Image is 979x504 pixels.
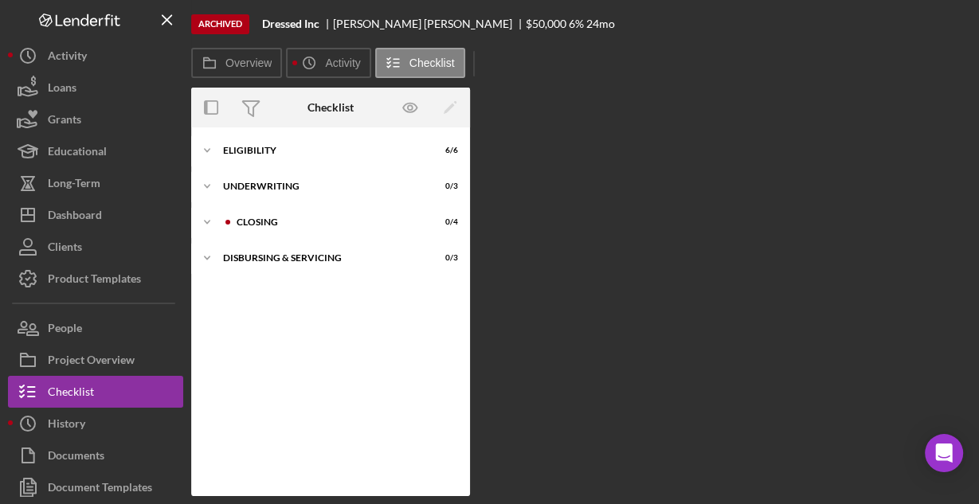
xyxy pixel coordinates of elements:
button: History [8,408,183,440]
div: Eligibility [223,146,418,155]
div: 0 / 3 [429,182,458,191]
div: Grants [48,104,81,139]
button: Document Templates [8,471,183,503]
div: 6 / 6 [429,146,458,155]
div: Checklist [307,101,354,114]
div: $50,000 [526,18,566,30]
div: Archived [191,14,249,34]
button: Long-Term [8,167,183,199]
div: [PERSON_NAME] [PERSON_NAME] [333,18,526,30]
div: Closing [237,217,418,227]
label: Overview [225,57,272,69]
button: Loans [8,72,183,104]
div: 0 / 4 [429,217,458,227]
div: Open Intercom Messenger [925,434,963,472]
button: Dashboard [8,199,183,231]
div: Loans [48,72,76,107]
button: Product Templates [8,263,183,295]
b: Dressed Inc [262,18,319,30]
div: Educational [48,135,107,171]
div: Underwriting [223,182,418,191]
div: Checklist [48,376,94,412]
div: Project Overview [48,344,135,380]
div: People [48,312,82,348]
div: Activity [48,40,87,76]
button: Activity [286,48,370,78]
div: Dashboard [48,199,102,235]
div: History [48,408,85,443]
button: Overview [191,48,282,78]
div: 24 mo [586,18,615,30]
button: Documents [8,440,183,471]
label: Checklist [409,57,455,69]
div: Long-Term [48,167,100,203]
button: Checklist [375,48,465,78]
button: Grants [8,104,183,135]
div: 0 / 3 [429,253,458,263]
div: 6 % [569,18,584,30]
button: Project Overview [8,344,183,376]
button: Educational [8,135,183,167]
button: People [8,312,183,344]
div: Clients [48,231,82,267]
div: Documents [48,440,104,475]
div: Product Templates [48,263,141,299]
button: Checklist [8,376,183,408]
div: Disbursing & Servicing [223,253,418,263]
button: Clients [8,231,183,263]
button: Activity [8,40,183,72]
label: Activity [325,57,360,69]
